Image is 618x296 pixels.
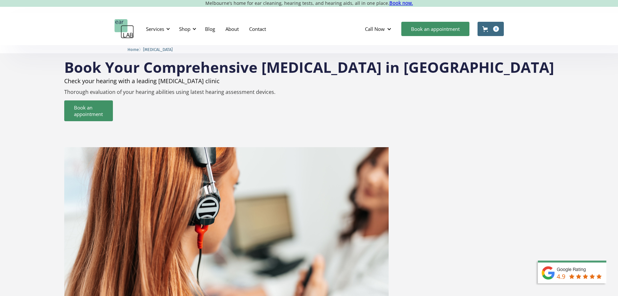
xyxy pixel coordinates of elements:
a: Blog [200,19,220,38]
a: home [115,19,134,39]
h2: Check your hearing with a leading [MEDICAL_DATA] clinic [64,78,554,84]
a: Open cart [478,22,504,36]
a: Book an appointment [64,100,113,121]
div: 0 [493,26,499,32]
div: Services [146,26,164,32]
a: [MEDICAL_DATA] [143,46,173,52]
div: Call Now [365,26,385,32]
a: Book an appointment [401,22,469,36]
li: 〉 [127,46,143,53]
span: Home [127,47,139,52]
div: Call Now [360,19,398,39]
a: About [220,19,244,38]
div: Services [142,19,172,39]
h1: Book Your Comprehensive [MEDICAL_DATA] in [GEOGRAPHIC_DATA] [64,60,554,74]
div: Shop [179,26,190,32]
a: Contact [244,19,271,38]
span: [MEDICAL_DATA] [143,47,173,52]
div: Shop [175,19,198,39]
p: Thorough evaluation of your hearing abilities using latest hearing assessment devices. [64,89,554,95]
a: Home [127,46,139,52]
